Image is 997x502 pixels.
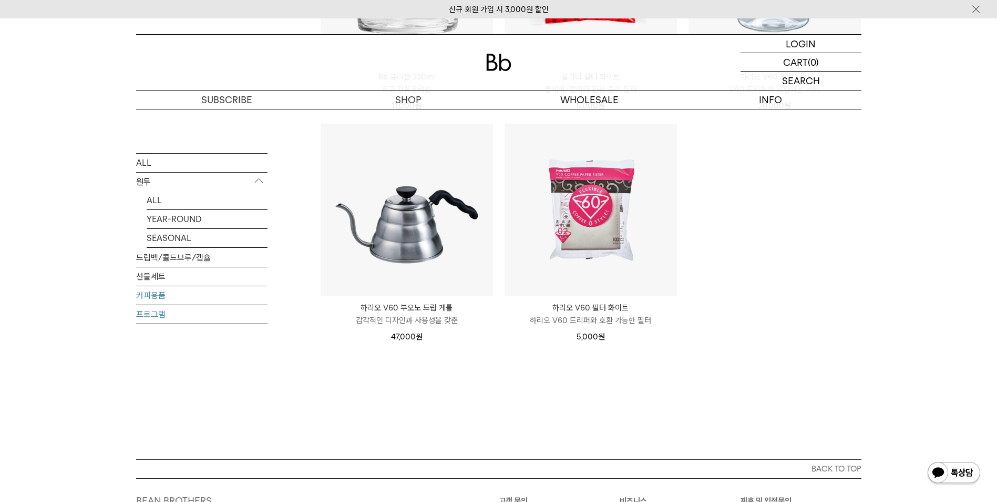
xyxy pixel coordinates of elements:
[758,101,791,111] span: 20,000
[136,248,268,266] a: 드립백/콜드브루/캡슐
[486,54,511,71] img: 로고
[577,332,605,342] span: 5,000
[136,91,317,109] a: SUBSCRIBE
[577,101,605,111] span: 5,000
[505,314,677,327] p: 하리오 V60 드리퍼와 호환 가능한 필터
[321,124,493,296] img: 하리오 V60 부오노 드립 케틀
[416,332,423,342] span: 원
[680,91,861,109] p: INFO
[505,302,677,314] p: 하리오 V60 필터 화이트
[392,101,422,111] span: 11,000
[449,5,549,14] a: 신규 회원 가입 시 3,000원 할인
[317,91,499,109] a: SHOP
[782,72,820,90] p: SEARCH
[321,302,493,327] a: 하리오 V60 부오노 드립 케틀 감각적인 디자인과 사용성을 갖춘
[505,302,677,327] a: 하리오 V60 필터 화이트 하리오 V60 드리퍼와 호환 가능한 필터
[598,332,605,342] span: 원
[136,153,268,172] a: ALL
[136,267,268,285] a: 선물세트
[147,228,268,247] a: SEASONAL
[147,209,268,228] a: YEAR-ROUND
[136,172,268,191] p: 원두
[783,53,808,71] p: CART
[499,91,680,109] p: WHOLESALE
[321,302,493,314] p: 하리오 V60 부오노 드립 케틀
[784,101,791,111] span: 원
[505,124,677,296] img: 하리오 V60 필터 화이트
[741,53,861,72] a: CART (0)
[321,314,493,327] p: 감각적인 디자인과 사용성을 갖춘
[741,35,861,53] a: LOGIN
[391,332,423,342] span: 47,000
[927,461,981,486] img: 카카오톡 채널 1:1 채팅 버튼
[136,305,268,323] a: 프로그램
[147,190,268,209] a: ALL
[136,286,268,304] a: 커피용품
[415,101,422,111] span: 원
[598,101,605,111] span: 원
[786,35,816,53] p: LOGIN
[808,53,819,71] p: (0)
[136,459,861,478] button: BACK TO TOP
